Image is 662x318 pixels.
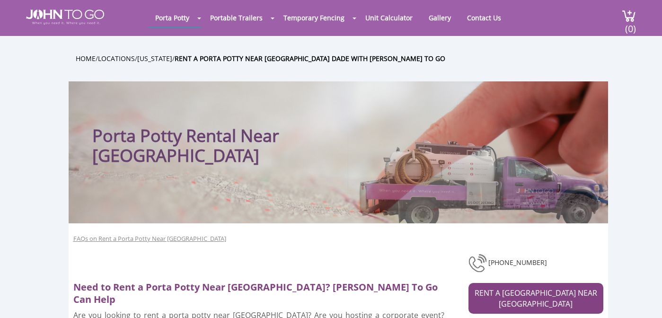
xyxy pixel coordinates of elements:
[622,9,636,22] img: cart a
[26,9,104,25] img: JOHN to go
[203,9,270,27] a: Portable Trailers
[276,9,352,27] a: Temporary Fencing
[137,54,172,63] a: [US_STATE]
[358,9,420,27] a: Unit Calculator
[348,135,603,223] img: Truck
[468,253,488,274] img: phone-number
[148,9,196,27] a: Porta Potty
[73,276,453,306] h2: Need to Rent a Porta Potty Near [GEOGRAPHIC_DATA]? [PERSON_NAME] To Go Can Help
[624,280,662,318] button: Live Chat
[76,54,96,63] a: Home
[422,9,458,27] a: Gallery
[76,53,615,64] ul: / / /
[468,283,603,314] a: RENT A [GEOGRAPHIC_DATA] NEAR [GEOGRAPHIC_DATA]
[468,253,603,274] div: [PHONE_NUMBER]
[460,9,508,27] a: Contact Us
[175,54,445,63] a: Rent a Porta Potty Near [GEOGRAPHIC_DATA] Dade With [PERSON_NAME] To Go
[73,234,226,243] a: FAQs on Rent a Porta Potty Near [GEOGRAPHIC_DATA]
[625,15,636,35] span: (0)
[92,100,397,166] h1: Porta Potty Rental Near [GEOGRAPHIC_DATA]
[98,54,135,63] a: Locations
